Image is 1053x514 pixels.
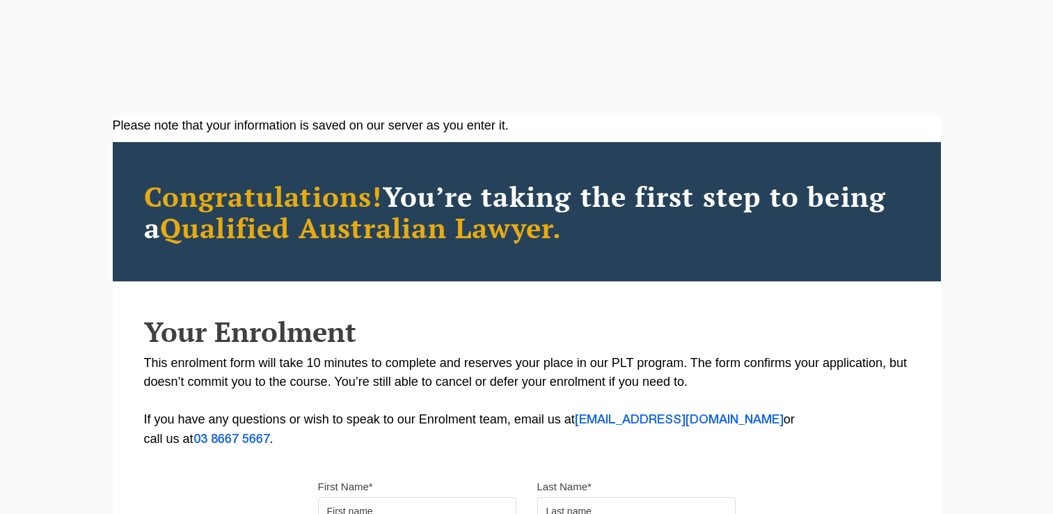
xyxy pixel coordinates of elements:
[318,480,373,494] label: First Name*
[575,414,784,426] a: [EMAIL_ADDRESS][DOMAIN_NAME]
[537,480,592,494] label: Last Name*
[160,209,562,246] span: Qualified Australian Lawyer.
[144,354,910,449] p: This enrolment form will take 10 minutes to complete and reserves your place in our PLT program. ...
[144,316,910,347] h2: Your Enrolment
[144,178,383,215] span: Congratulations!
[144,180,910,243] h2: You’re taking the first step to being a
[193,434,270,445] a: 03 8667 5667
[113,116,941,135] div: Please note that your information is saved on our server as you enter it.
